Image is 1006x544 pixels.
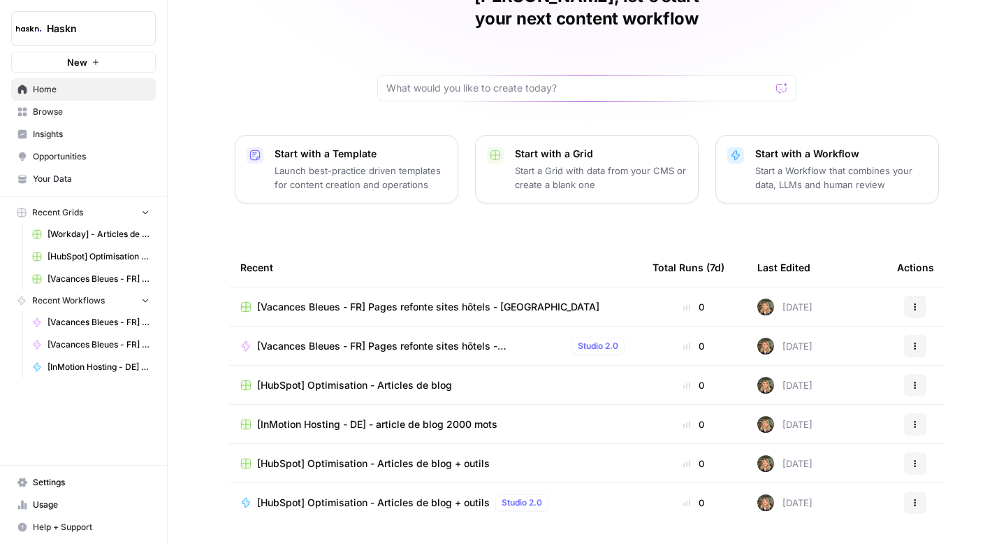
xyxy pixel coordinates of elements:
[11,516,156,538] button: Help + Support
[715,135,939,203] button: Start with a WorkflowStart a Workflow that combines your data, LLMs and human review
[240,248,630,287] div: Recent
[897,248,934,287] div: Actions
[755,164,927,192] p: Start a Workflow that combines your data, LLMs and human review
[757,338,774,355] img: ziyu4k121h9vid6fczkx3ylgkuqx
[32,294,105,307] span: Recent Workflows
[240,378,630,392] a: [HubSpot] Optimisation - Articles de blog
[757,299,774,315] img: ziyu4k121h9vid6fczkx3ylgkuqx
[11,471,156,494] a: Settings
[515,164,687,192] p: Start a Grid with data from your CMS or create a blank one
[757,416,774,433] img: ziyu4k121h9vid6fczkx3ylgkuqx
[33,476,150,489] span: Settings
[757,494,812,511] div: [DATE]
[257,339,566,353] span: [Vacances Bleues - FR] Pages refonte sites hôtels - [GEOGRAPHIC_DATA]
[257,300,599,314] span: [Vacances Bleues - FR] Pages refonte sites hôtels - [GEOGRAPHIC_DATA]
[26,268,156,290] a: [Vacances Bleues - FR] Pages refonte sites hôtels - [GEOGRAPHIC_DATA] Grid
[48,228,150,241] span: [Workday] - Articles de blog
[757,377,774,394] img: ziyu4k121h9vid6fczkx3ylgkuqx
[757,299,812,315] div: [DATE]
[757,248,810,287] div: Last Edited
[26,245,156,268] a: [HubSpot] Optimisation - Articles de blog
[32,206,83,219] span: Recent Grids
[33,83,150,96] span: Home
[26,334,156,356] a: [Vacances Bleues - FR] Pages refonte sites hôtels - [GEOGRAPHIC_DATA]
[48,316,150,329] span: [Vacances Bleues - FR] Pages refonte sites hôtels - [GEOGRAPHIC_DATA]
[240,300,630,314] a: [Vacances Bleues - FR] Pages refonte sites hôtels - [GEOGRAPHIC_DATA]
[653,496,735,510] div: 0
[11,145,156,168] a: Opportunities
[653,339,735,353] div: 0
[757,455,774,472] img: ziyu4k121h9vid6fczkx3ylgkuqx
[11,290,156,311] button: Recent Workflows
[11,494,156,516] a: Usage
[48,338,150,351] span: [Vacances Bleues - FR] Pages refonte sites hôtels - [GEOGRAPHIC_DATA]
[257,457,490,471] span: [HubSpot] Optimisation - Articles de blog + outils
[48,361,150,373] span: [InMotion Hosting - DE] - article de blog 2000 mots
[240,494,630,511] a: [HubSpot] Optimisation - Articles de blog + outilsStudio 2.0
[755,147,927,161] p: Start with a Workflow
[257,417,497,431] span: [InMotion Hosting - DE] - article de blog 2000 mots
[257,378,452,392] span: [HubSpot] Optimisation - Articles de blog
[275,164,446,192] p: Launch best-practice driven templates for content creation and operations
[757,338,812,355] div: [DATE]
[11,52,156,73] button: New
[26,223,156,245] a: [Workday] - Articles de blog
[757,377,812,394] div: [DATE]
[257,496,490,510] span: [HubSpot] Optimisation - Articles de blog + outils
[33,150,150,163] span: Opportunities
[240,457,630,471] a: [HubSpot] Optimisation - Articles de blog + outils
[653,417,735,431] div: 0
[653,300,735,314] div: 0
[26,311,156,334] a: [Vacances Bleues - FR] Pages refonte sites hôtels - [GEOGRAPHIC_DATA]
[33,521,150,534] span: Help + Support
[757,416,812,433] div: [DATE]
[67,55,87,69] span: New
[33,128,150,141] span: Insights
[16,16,41,41] img: Haskn Logo
[48,273,150,285] span: [Vacances Bleues - FR] Pages refonte sites hôtels - [GEOGRAPHIC_DATA] Grid
[11,202,156,223] button: Recent Grids
[653,457,735,471] div: 0
[33,173,150,185] span: Your Data
[515,147,687,161] p: Start with a Grid
[757,455,812,472] div: [DATE]
[11,11,156,46] button: Workspace: Haskn
[386,81,771,95] input: What would you like to create today?
[275,147,446,161] p: Start with a Template
[235,135,458,203] button: Start with a TemplateLaunch best-practice driven templates for content creation and operations
[475,135,699,203] button: Start with a GridStart a Grid with data from your CMS or create a blank one
[48,250,150,263] span: [HubSpot] Optimisation - Articles de blog
[33,106,150,118] span: Browse
[11,101,156,123] a: Browse
[11,123,156,145] a: Insights
[757,494,774,511] img: ziyu4k121h9vid6fczkx3ylgkuqx
[653,378,735,392] div: 0
[47,22,131,36] span: Haskn
[240,338,630,355] a: [Vacances Bleues - FR] Pages refonte sites hôtels - [GEOGRAPHIC_DATA]Studio 2.0
[11,78,156,101] a: Home
[578,340,618,352] span: Studio 2.0
[26,356,156,378] a: [InMotion Hosting - DE] - article de blog 2000 mots
[502,496,542,509] span: Studio 2.0
[11,168,156,190] a: Your Data
[33,499,150,511] span: Usage
[653,248,724,287] div: Total Runs (7d)
[240,417,630,431] a: [InMotion Hosting - DE] - article de blog 2000 mots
